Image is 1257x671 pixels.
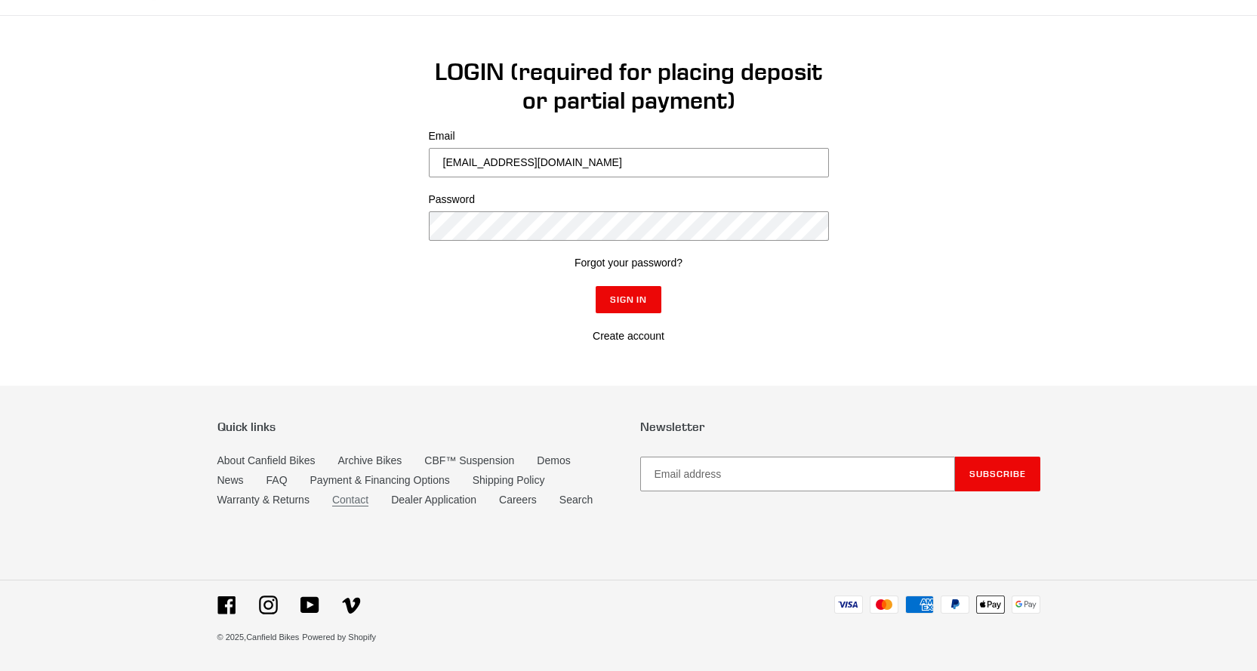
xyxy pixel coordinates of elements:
p: Newsletter [640,420,1040,434]
a: FAQ [266,474,288,486]
input: Email address [640,457,955,491]
a: Powered by Shopify [302,633,376,642]
a: Canfield Bikes [246,633,299,642]
a: Dealer Application [391,494,476,506]
span: Subscribe [969,468,1026,479]
input: Sign In [596,286,662,313]
a: Forgot your password? [575,257,682,269]
a: CBF™ Suspension [424,454,514,466]
label: Password [429,192,829,208]
a: Create account [593,330,664,342]
small: © 2025, [217,633,300,642]
p: Quick links [217,420,618,434]
a: News [217,474,244,486]
a: Careers [499,494,537,506]
a: About Canfield Bikes [217,454,316,466]
button: Subscribe [955,457,1040,491]
a: Warranty & Returns [217,494,310,506]
h1: LOGIN (required for placing deposit or partial payment) [429,57,829,115]
a: Payment & Financing Options [310,474,450,486]
a: Search [559,494,593,506]
a: Contact [332,494,368,506]
label: Email [429,128,829,144]
a: Archive Bikes [337,454,402,466]
a: Shipping Policy [473,474,545,486]
a: Demos [537,454,570,466]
